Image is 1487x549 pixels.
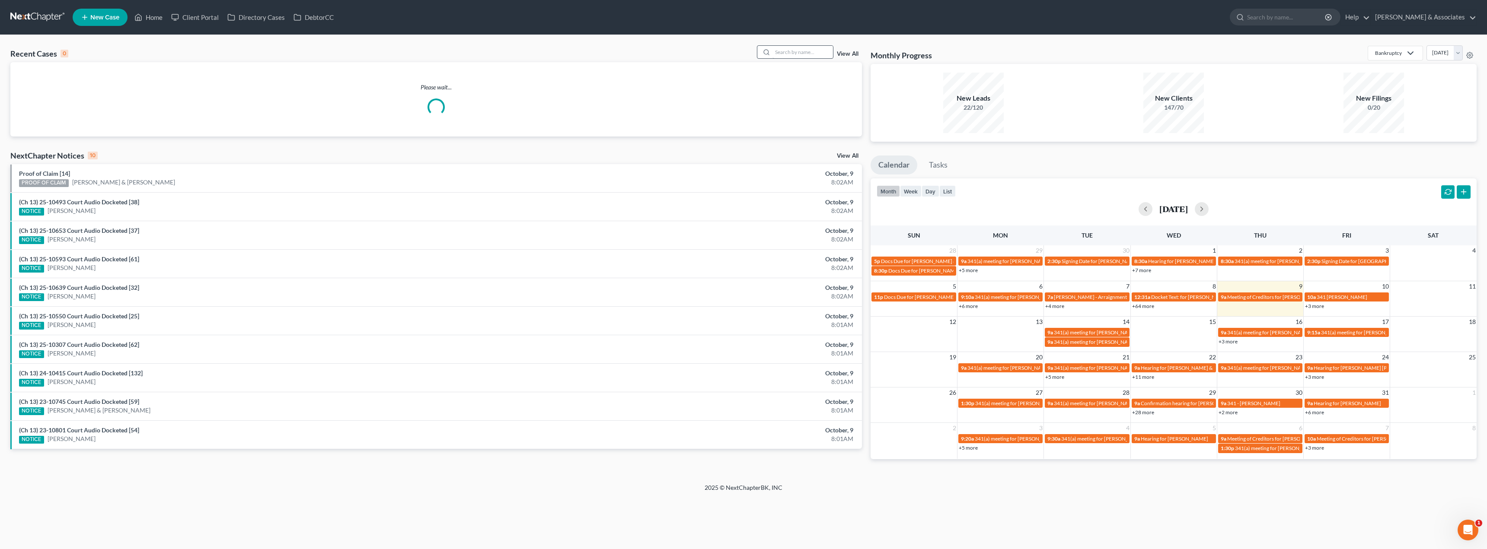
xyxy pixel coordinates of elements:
[223,10,289,25] a: Directory Cases
[908,232,920,239] span: Sun
[581,283,853,292] div: October, 9
[1227,400,1280,406] span: 341 - [PERSON_NAME]
[581,235,853,244] div: 8:02AM
[1122,245,1130,256] span: 30
[1047,294,1053,300] span: 7a
[943,93,1004,103] div: New Leads
[948,245,957,256] span: 28
[1314,400,1381,406] span: Hearing for [PERSON_NAME]
[1298,245,1303,256] span: 2
[1054,365,1137,371] span: 341(a) meeting for [PERSON_NAME]
[1343,103,1404,112] div: 0/20
[959,303,978,309] a: +6 more
[1341,10,1370,25] a: Help
[581,369,853,378] div: October, 9
[1317,294,1367,300] span: 341 [PERSON_NAME]
[19,227,139,234] a: (Ch 13) 25-10653 Court Audio Docketed [37]
[1235,258,1318,264] span: 341(a) meeting for [PERSON_NAME]
[1295,317,1303,327] span: 16
[1471,423,1477,433] span: 8
[1317,435,1413,442] span: Meeting of Creditors for [PERSON_NAME]
[581,435,853,443] div: 8:01AM
[1143,93,1204,103] div: New Clients
[1132,374,1154,380] a: +11 more
[952,423,957,433] span: 2
[1047,329,1053,336] span: 9a
[961,435,974,442] span: 9:20a
[1141,365,1254,371] span: Hearing for [PERSON_NAME] & [PERSON_NAME]
[1385,423,1390,433] span: 7
[581,349,853,358] div: 8:01AM
[1047,258,1061,264] span: 2:30p
[1227,365,1311,371] span: 341(a) meeting for [PERSON_NAME]
[10,48,68,59] div: Recent Cases
[961,365,967,371] span: 9a
[581,206,853,215] div: 8:02AM
[1054,400,1183,406] span: 341(a) meeting for [PERSON_NAME] & [PERSON_NAME]
[1307,400,1313,406] span: 9a
[1125,281,1130,292] span: 7
[1134,258,1147,264] span: 8:30a
[1045,374,1064,380] a: +5 more
[1471,245,1477,256] span: 4
[1054,294,1127,300] span: [PERSON_NAME] - Arraignment
[1047,400,1053,406] span: 9a
[1054,329,1137,336] span: 341(a) meeting for [PERSON_NAME]
[1235,445,1364,451] span: 341(a) meeting for [PERSON_NAME] & [PERSON_NAME]
[1134,435,1140,442] span: 9a
[581,263,853,272] div: 8:02AM
[19,293,44,301] div: NOTICE
[1134,400,1140,406] span: 9a
[497,483,990,499] div: 2025 © NextChapterBK, INC
[61,50,68,57] div: 0
[1125,423,1130,433] span: 4
[1307,258,1321,264] span: 2:30p
[1151,294,1229,300] span: Docket Text: for [PERSON_NAME]
[961,258,967,264] span: 9a
[19,407,44,415] div: NOTICE
[48,292,96,301] a: [PERSON_NAME]
[922,185,939,197] button: day
[167,10,223,25] a: Client Portal
[10,83,862,92] p: Please wait...
[1468,281,1477,292] span: 11
[959,444,978,451] a: +5 more
[19,198,139,206] a: (Ch 13) 25-10493 Court Audio Docketed [38]
[1134,365,1140,371] span: 9a
[581,312,853,321] div: October, 9
[19,379,44,387] div: NOTICE
[72,178,175,187] a: [PERSON_NAME] & [PERSON_NAME]
[1221,445,1234,451] span: 1:30p
[1227,294,1323,300] span: Meeting of Creditors for [PERSON_NAME]
[959,267,978,273] a: +5 more
[48,235,96,244] a: [PERSON_NAME]
[1227,329,1311,336] span: 341(a) meeting for [PERSON_NAME]
[1212,281,1217,292] span: 8
[1295,387,1303,398] span: 30
[581,169,853,178] div: October, 9
[581,378,853,386] div: 8:01AM
[1212,245,1217,256] span: 1
[948,317,957,327] span: 12
[948,352,957,362] span: 19
[1307,329,1320,336] span: 9:15a
[581,426,853,435] div: October, 9
[1227,435,1323,442] span: Meeting of Creditors for [PERSON_NAME]
[961,294,974,300] span: 9:10a
[1047,435,1060,442] span: 9:30a
[871,155,917,175] a: Calendar
[19,322,44,330] div: NOTICE
[19,265,44,273] div: NOTICE
[1054,339,1137,345] span: 341(a) meeting for [PERSON_NAME]
[48,206,96,215] a: [PERSON_NAME]
[1458,520,1478,540] iframe: Intercom live chat
[581,321,853,329] div: 8:01AM
[1122,387,1130,398] span: 28
[939,185,956,197] button: list
[1159,204,1188,213] h2: [DATE]
[874,267,887,274] span: 8:30p
[1221,365,1226,371] span: 9a
[1047,339,1053,345] span: 9a
[1381,352,1390,362] span: 24
[943,103,1004,112] div: 22/120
